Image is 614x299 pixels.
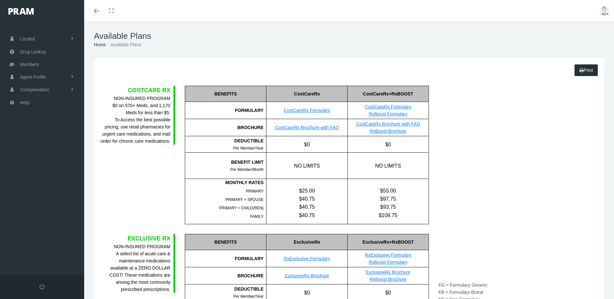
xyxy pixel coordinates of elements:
span: FB = Formulary Brand [439,290,483,295]
div: MONTHLY RATES [185,179,263,186]
div: $40.75 [266,195,347,203]
span: FG = Formulary Generic [439,282,487,288]
span: PRIMARY + CHILD(REN) [219,206,263,210]
a: CostCareRx Brochure with FAQ [356,121,420,127]
div: $93.75 [348,203,428,211]
div: NO LIMITS [266,153,347,179]
span: Locator [20,33,35,45]
div: $0 on 570+ Meds, and 1,170 Meds for less than $5. To Access the best possible pricing, use retail... [100,95,170,145]
h1: Available Plans [94,31,604,41]
span: PRIMARY + SPOUSE [225,197,263,202]
li: Available Plans [106,41,141,48]
div: BENEFITS [185,234,266,250]
a: RxExclusive Formulary [284,256,330,261]
div: A select list of acute care & maintenance medications available at a ZERO DOLLAR COST! These medi... [100,243,170,293]
div: $97.75 [348,195,428,203]
a: Print [575,64,598,76]
div: $0 [347,136,428,152]
span: Agent Profile [20,71,46,83]
div: COSTCARE RX [100,86,170,95]
a: RxBoost Formulary [369,111,407,116]
b: NON-INSURED PROGRAM [114,96,170,101]
a: ExclusiveRx Brochure [285,273,329,278]
b: NON-INSURED PROGRAM [114,244,170,249]
a: RxExclusive Formulary [365,252,411,258]
div: $0 [266,136,347,152]
div: $25.00 [266,187,347,195]
a: RxBoost Formulary [369,260,407,265]
span: Per Member/Year [233,146,264,150]
img: user-placeholder.jpg [599,6,609,16]
div: NO LIMITS [347,153,428,179]
div: $55.00 [348,187,428,195]
a: RxBoost Brochure [370,128,407,134]
div: DEDUCTIBLE [185,137,263,144]
div: BROCHURE [185,267,266,284]
div: EXCLUSIVE RX [100,234,170,243]
div: CostCareRx [266,86,347,102]
div: BENEFITS [185,86,266,102]
div: ExclusiveRx [266,234,347,250]
a: CostCareRx Formulary [284,108,330,113]
a: CostCareRx Brochure with FAQ [275,125,339,130]
div: BROCHURE [185,119,266,136]
div: ExclusiveRx+RxBOOST [347,234,428,250]
span: Help [20,96,29,109]
div: BENEFIT LIMIT [185,159,263,166]
div: $109.75 [348,211,428,219]
div: FORMULARY [185,250,266,267]
a: RxBoost Brochure [370,277,407,282]
span: Per Member/Month [230,167,264,172]
a: CostCareRx Formulary [365,104,411,109]
span: Per Member/Year [233,294,264,299]
a: Home [94,42,106,47]
span: Drug Lookup [20,46,46,58]
img: PRAM_20_x_78.png [8,8,34,15]
span: FAMILY [250,214,264,219]
div: $40.75 [266,211,347,219]
div: CostCareRx+RxBOOST [347,86,428,102]
span: PRIMARY [246,189,263,194]
div: FORMULARY [185,102,266,119]
div: DEDUCTIBLE [185,285,263,293]
span: Members [20,58,39,71]
a: ExclusiveRx Brochure [366,270,410,275]
div: $40.75 [266,203,347,211]
span: Compensation [20,83,49,96]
